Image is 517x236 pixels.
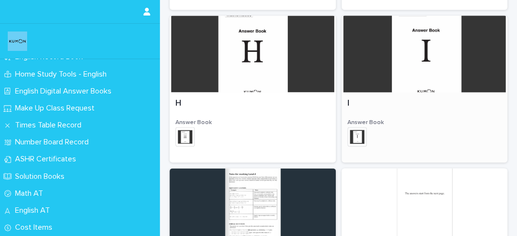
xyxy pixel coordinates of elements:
a: HAnswer Book [170,16,336,162]
p: English Digital Answer Books [11,87,119,96]
p: Solution Books [11,172,72,181]
a: IAnswer Book [342,16,508,162]
p: Number Board Record [11,138,96,147]
h3: Answer Book [175,118,330,126]
p: Home Study Tools - English [11,70,114,79]
p: I [347,98,502,109]
p: H [175,98,330,109]
img: o6XkwfS7S2qhyeB9lxyF [8,31,27,51]
h3: Answer Book [347,118,502,126]
p: English AT [11,206,58,215]
p: Times Table Record [11,121,89,130]
p: ASHR Certificates [11,155,84,164]
p: Make Up Class Request [11,104,102,113]
p: Cost Items [11,223,60,232]
p: Math AT [11,189,51,198]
